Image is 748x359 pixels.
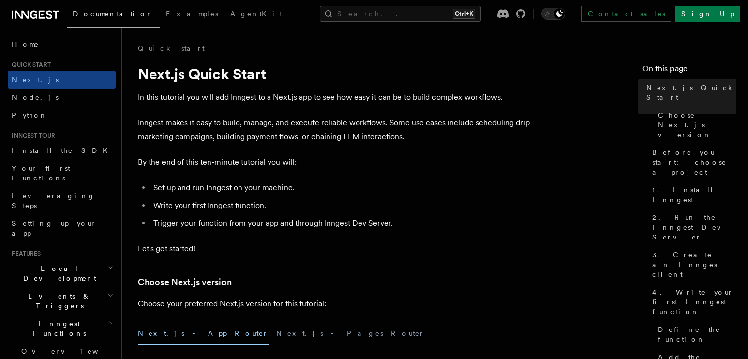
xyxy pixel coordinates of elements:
span: Events & Triggers [8,291,107,311]
span: Define the function [658,325,736,344]
span: Python [12,111,48,119]
span: 4. Write your first Inngest function [652,287,736,317]
a: Define the function [654,321,736,348]
a: 2. Run the Inngest Dev Server [648,209,736,246]
p: Inngest makes it easy to build, manage, and execute reliable workflows. Some use cases include sc... [138,116,531,144]
a: Python [8,106,116,124]
button: Toggle dark mode [541,8,565,20]
button: Inngest Functions [8,315,116,342]
a: Choose Next.js version [138,275,232,289]
button: Events & Triggers [8,287,116,315]
span: Next.js [12,76,59,84]
a: 4. Write your first Inngest function [648,283,736,321]
span: Node.js [12,93,59,101]
button: Next.js - Pages Router [276,323,425,345]
span: Install the SDK [12,147,114,154]
a: AgentKit [224,3,288,27]
a: Before you start: choose a project [648,144,736,181]
a: Leveraging Steps [8,187,116,214]
h1: Next.js Quick Start [138,65,531,83]
a: Setting up your app [8,214,116,242]
p: By the end of this ten-minute tutorial you will: [138,155,531,169]
a: Contact sales [581,6,671,22]
span: Quick start [8,61,51,69]
span: Local Development [8,264,107,283]
p: In this tutorial you will add Inngest to a Next.js app to see how easy it can be to build complex... [138,90,531,104]
li: Set up and run Inngest on your machine. [150,181,531,195]
span: Features [8,250,41,258]
a: Examples [160,3,224,27]
span: 1. Install Inngest [652,185,736,205]
span: Choose Next.js version [658,110,736,140]
li: Write your first Inngest function. [150,199,531,212]
li: Trigger your function from your app and through Inngest Dev Server. [150,216,531,230]
p: Choose your preferred Next.js version for this tutorial: [138,297,531,311]
span: Your first Functions [12,164,70,182]
a: Next.js [8,71,116,89]
span: Documentation [73,10,154,18]
h4: On this page [642,63,736,79]
a: Next.js Quick Start [642,79,736,106]
a: Quick start [138,43,205,53]
span: 2. Run the Inngest Dev Server [652,212,736,242]
button: Next.js - App Router [138,323,269,345]
a: Documentation [67,3,160,28]
button: Search...Ctrl+K [320,6,481,22]
span: Setting up your app [12,219,96,237]
a: Choose Next.js version [654,106,736,144]
span: Inngest tour [8,132,55,140]
span: 3. Create an Inngest client [652,250,736,279]
span: Inngest Functions [8,319,106,338]
span: Overview [21,347,122,355]
span: Home [12,39,39,49]
a: Node.js [8,89,116,106]
p: Let's get started! [138,242,531,256]
a: 1. Install Inngest [648,181,736,209]
span: AgentKit [230,10,282,18]
a: Sign Up [675,6,740,22]
a: Install the SDK [8,142,116,159]
a: 3. Create an Inngest client [648,246,736,283]
span: Before you start: choose a project [652,148,736,177]
kbd: Ctrl+K [453,9,475,19]
span: Next.js Quick Start [646,83,736,102]
button: Local Development [8,260,116,287]
a: Your first Functions [8,159,116,187]
a: Home [8,35,116,53]
span: Leveraging Steps [12,192,95,209]
span: Examples [166,10,218,18]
